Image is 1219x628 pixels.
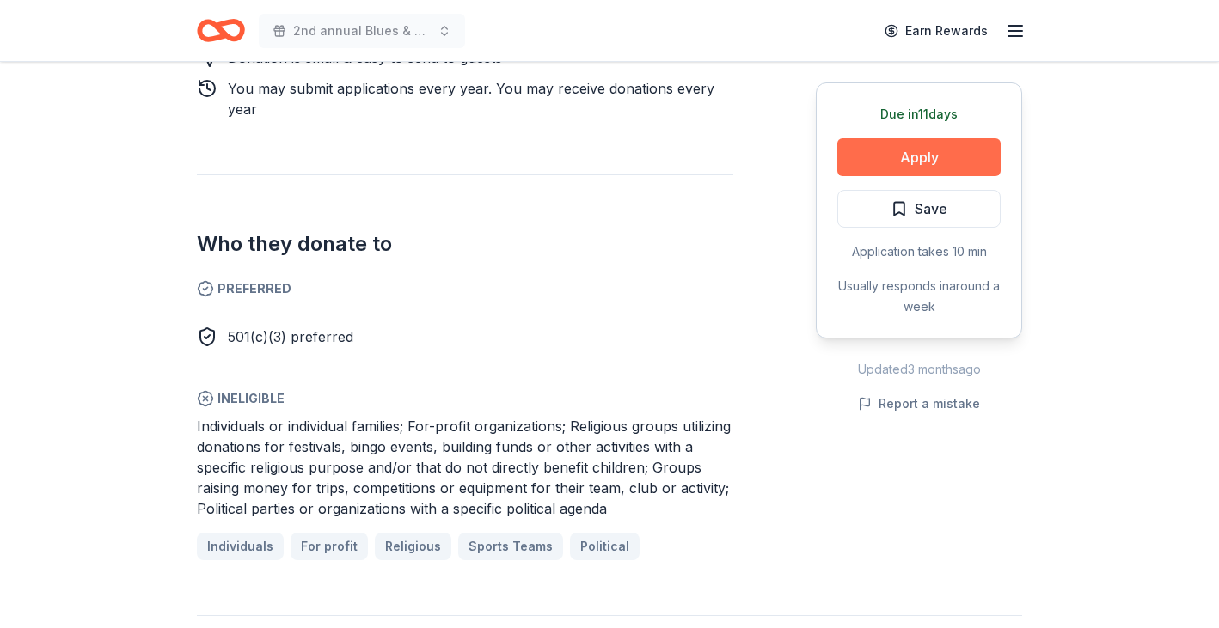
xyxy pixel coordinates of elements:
a: Sports Teams [458,533,563,560]
button: Report a mistake [858,393,980,414]
h2: Who they donate to [197,230,733,258]
button: 2nd annual Blues & Brews Charity Crab Feast [259,14,465,48]
div: You may submit applications every year . You may receive donations every year [228,78,733,119]
span: For profit [301,536,358,557]
span: Ineligible [197,388,733,409]
div: Usually responds in around a week [837,276,1001,317]
span: Sports Teams [469,536,553,557]
span: Individuals or individual families; For-profit organizations; Religious groups utilizing donation... [197,418,731,517]
span: Religious [385,536,441,557]
a: Home [197,10,245,51]
span: Preferred [197,278,733,299]
a: Religious [375,533,451,560]
a: Political [570,533,640,560]
div: Application takes 10 min [837,241,1001,262]
a: For profit [291,533,368,560]
span: 2nd annual Blues & Brews Charity Crab Feast [293,21,431,41]
div: Updated 3 months ago [816,359,1022,380]
span: 501(c)(3) preferred [228,328,353,345]
div: Due in 11 days [837,104,1001,125]
a: Earn Rewards [874,15,998,46]
span: Political [580,536,629,557]
a: Individuals [197,533,284,560]
button: Apply [837,138,1001,176]
span: Individuals [207,536,273,557]
button: Save [837,190,1001,228]
span: Save [915,198,947,220]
